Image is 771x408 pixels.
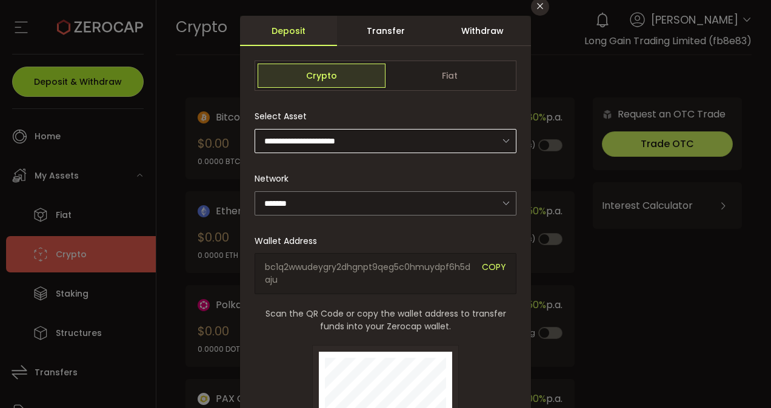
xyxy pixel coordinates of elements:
span: Fiat [385,64,513,88]
div: Deposit [240,16,337,46]
label: Wallet Address [255,235,324,247]
span: Crypto [258,64,385,88]
div: Withdraw [434,16,531,46]
span: bc1q2wwudeygry2dhgnpt9qeg5c0hmuydpf6h5daju [265,261,473,286]
label: Select Asset [255,110,314,122]
div: Transfer [337,16,434,46]
span: COPY [482,261,506,286]
iframe: Chat Widget [624,277,771,408]
span: Scan the QR Code or copy the wallet address to transfer funds into your Zerocap wallet. [255,308,516,333]
label: Network [255,173,296,185]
